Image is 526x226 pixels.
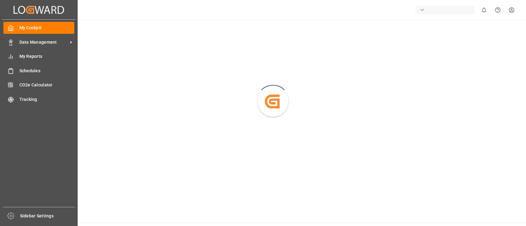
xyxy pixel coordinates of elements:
[3,50,74,62] a: My Reports
[3,93,74,105] a: Tracking
[19,82,75,88] span: CO2e Calculator
[19,39,68,46] span: Data Management
[20,213,75,219] span: Sidebar Settings
[19,96,75,103] span: Tracking
[491,3,505,17] button: Help Center
[19,68,75,74] span: Schedules
[19,25,75,31] span: My Cockpit
[3,22,74,34] a: My Cockpit
[19,53,75,60] span: My Reports
[477,3,491,17] button: show 0 new notifications
[3,65,74,77] a: Schedules
[3,79,74,91] a: CO2e Calculator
